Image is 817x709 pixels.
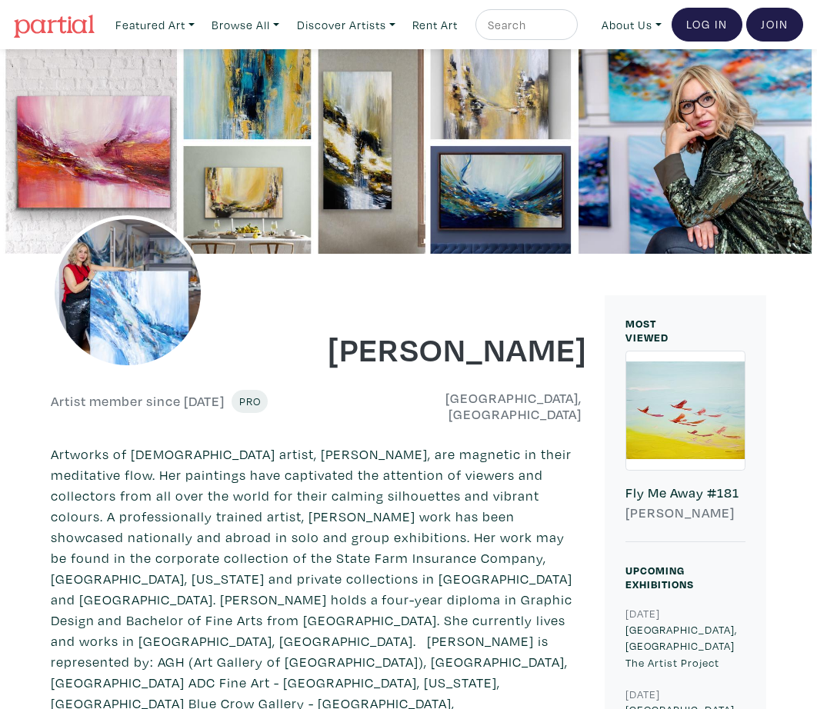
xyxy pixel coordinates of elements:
small: [DATE] [625,687,660,701]
h6: Fly Me Away #181 [625,484,745,501]
a: Log In [672,8,742,42]
span: Pro [238,394,261,408]
h6: [PERSON_NAME] [625,504,745,521]
a: Join [746,8,803,42]
a: Browse All [205,9,286,41]
h6: Artist member since [DATE] [51,393,225,410]
a: About Us [595,9,669,41]
p: [GEOGRAPHIC_DATA],[GEOGRAPHIC_DATA] The Artist Project [625,621,745,671]
h1: [PERSON_NAME] [328,328,582,369]
img: phpThumb.php [51,215,205,369]
input: Search [486,15,563,35]
a: Fly Me Away #181 [PERSON_NAME] [625,351,745,543]
a: Discover Artists [290,9,402,41]
a: Featured Art [108,9,202,41]
small: [DATE] [625,606,660,621]
a: Rent Art [405,9,465,41]
small: MOST VIEWED [625,316,669,345]
h6: [GEOGRAPHIC_DATA], [GEOGRAPHIC_DATA] [328,390,582,423]
small: Upcoming Exhibitions [625,563,694,591]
